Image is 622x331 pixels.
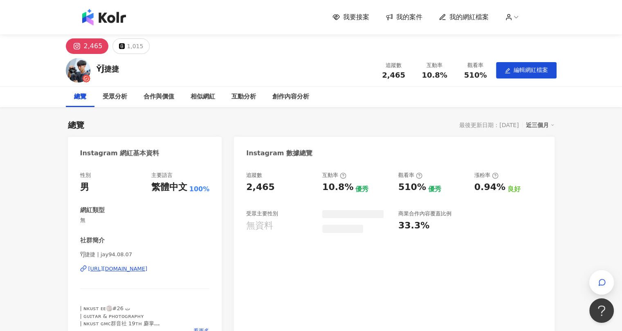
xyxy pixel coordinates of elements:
span: 我的案件 [396,13,422,22]
span: 100% [189,185,209,194]
div: 繁體中文 [151,181,187,194]
div: 受眾分析 [103,92,127,102]
div: 互動率 [419,61,450,69]
a: 我的網紅檔案 [439,13,489,22]
div: 性別 [80,172,91,179]
div: 受眾主要性別 [246,210,278,217]
iframe: Help Scout Beacon - Open [589,298,614,323]
a: 我的案件 [386,13,422,22]
div: 相似網紅 [191,92,215,102]
span: 510% [464,71,487,79]
div: 10.8% [322,181,353,194]
div: 追蹤數 [378,61,409,69]
div: 商業合作內容覆蓋比例 [398,210,451,217]
div: 互動率 [322,172,346,179]
span: 2,465 [382,71,405,79]
div: 2,465 [84,40,103,52]
div: 男 [80,181,89,194]
div: 最後更新日期：[DATE] [459,122,519,128]
div: 互動分析 [231,92,256,102]
div: 主要語言 [151,172,173,179]
div: 網紅類型 [80,206,105,215]
div: 33.3% [398,219,429,232]
div: 觀看率 [460,61,491,69]
div: 總覽 [68,119,84,131]
span: 我要接案 [343,13,369,22]
div: 漲粉率 [474,172,498,179]
div: 優秀 [355,185,368,194]
div: 總覽 [74,92,86,102]
span: 我的網紅檔案 [449,13,489,22]
a: 我要接案 [332,13,369,22]
div: 追蹤數 [246,172,262,179]
span: Y̆̈J̑̈捷捷 | jay94.08.07 [80,251,210,258]
div: Instagram 網紅基本資料 [80,149,159,158]
div: 觀看率 [398,172,422,179]
img: KOL Avatar [66,58,90,83]
div: 0.94% [474,181,505,194]
div: 創作內容分析 [272,92,309,102]
img: logo [82,9,126,25]
div: 2,465 [246,181,275,194]
div: 合作與價值 [144,92,174,102]
a: [URL][DOMAIN_NAME] [80,265,210,273]
div: [URL][DOMAIN_NAME] [88,265,148,273]
button: edit編輯網紅檔案 [496,62,557,78]
span: edit [505,68,510,74]
div: 無資料 [246,219,273,232]
div: 510% [398,181,426,194]
div: 優秀 [428,185,441,194]
div: 1,015 [127,40,143,52]
span: 無 [80,217,210,224]
div: 近三個月 [526,120,555,130]
div: Y̆̈J̑̈捷捷 [97,64,119,74]
div: 良好 [507,185,521,194]
div: Instagram 數據總覽 [246,149,312,158]
span: 10.8% [422,71,447,79]
div: 社群簡介 [80,236,105,245]
button: 1,015 [112,38,150,54]
span: 編輯網紅檔案 [514,67,548,73]
button: 2,465 [66,38,109,54]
